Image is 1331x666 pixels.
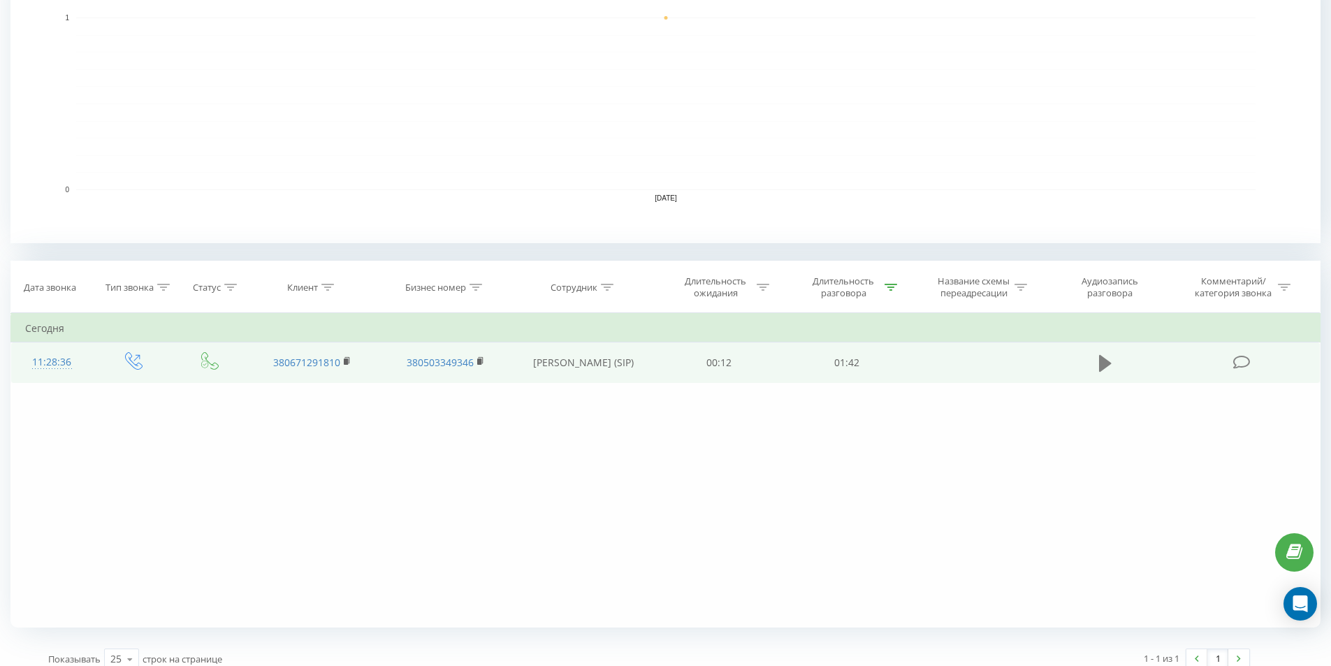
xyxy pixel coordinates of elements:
[783,342,911,383] td: 01:42
[287,282,318,294] div: Клиент
[65,14,69,22] text: 1
[48,653,101,665] span: Показывать
[1144,651,1179,665] div: 1 - 1 из 1
[1283,587,1317,621] div: Open Intercom Messenger
[65,186,69,194] text: 0
[106,282,154,294] div: Тип звонка
[678,275,753,299] div: Длительность ожидания
[405,282,466,294] div: Бизнес номер
[1193,275,1274,299] div: Комментарий/категория звонка
[806,275,881,299] div: Длительность разговора
[407,356,474,369] a: 380503349346
[11,314,1321,342] td: Сегодня
[551,282,597,294] div: Сотрудник
[512,342,655,383] td: [PERSON_NAME] (SIP)
[25,349,79,376] div: 11:28:36
[655,342,783,383] td: 00:12
[936,275,1011,299] div: Название схемы переадресации
[193,282,221,294] div: Статус
[1064,275,1155,299] div: Аудиозапись разговора
[110,652,122,666] div: 25
[273,356,340,369] a: 380671291810
[143,653,222,665] span: строк на странице
[655,194,677,202] text: [DATE]
[24,282,76,294] div: Дата звонка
